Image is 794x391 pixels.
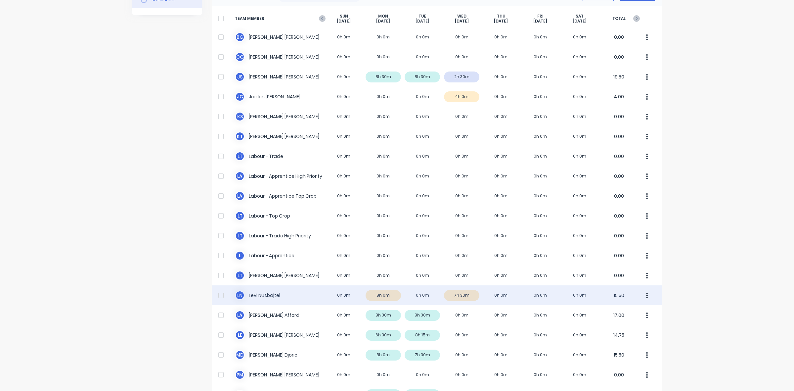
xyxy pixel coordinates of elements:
span: [DATE] [337,19,351,24]
span: MON [378,14,388,19]
span: THU [497,14,505,19]
span: TOTAL [599,14,639,24]
span: TUE [419,14,426,19]
span: [DATE] [573,19,587,24]
span: [DATE] [455,19,469,24]
span: [DATE] [494,19,508,24]
span: TEAM MEMBER [235,14,324,24]
span: [DATE] [376,19,390,24]
span: [DATE] [416,19,429,24]
span: [DATE] [533,19,547,24]
span: SUN [340,14,348,19]
span: SAT [576,14,584,19]
span: FRI [537,14,544,19]
span: WED [457,14,466,19]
